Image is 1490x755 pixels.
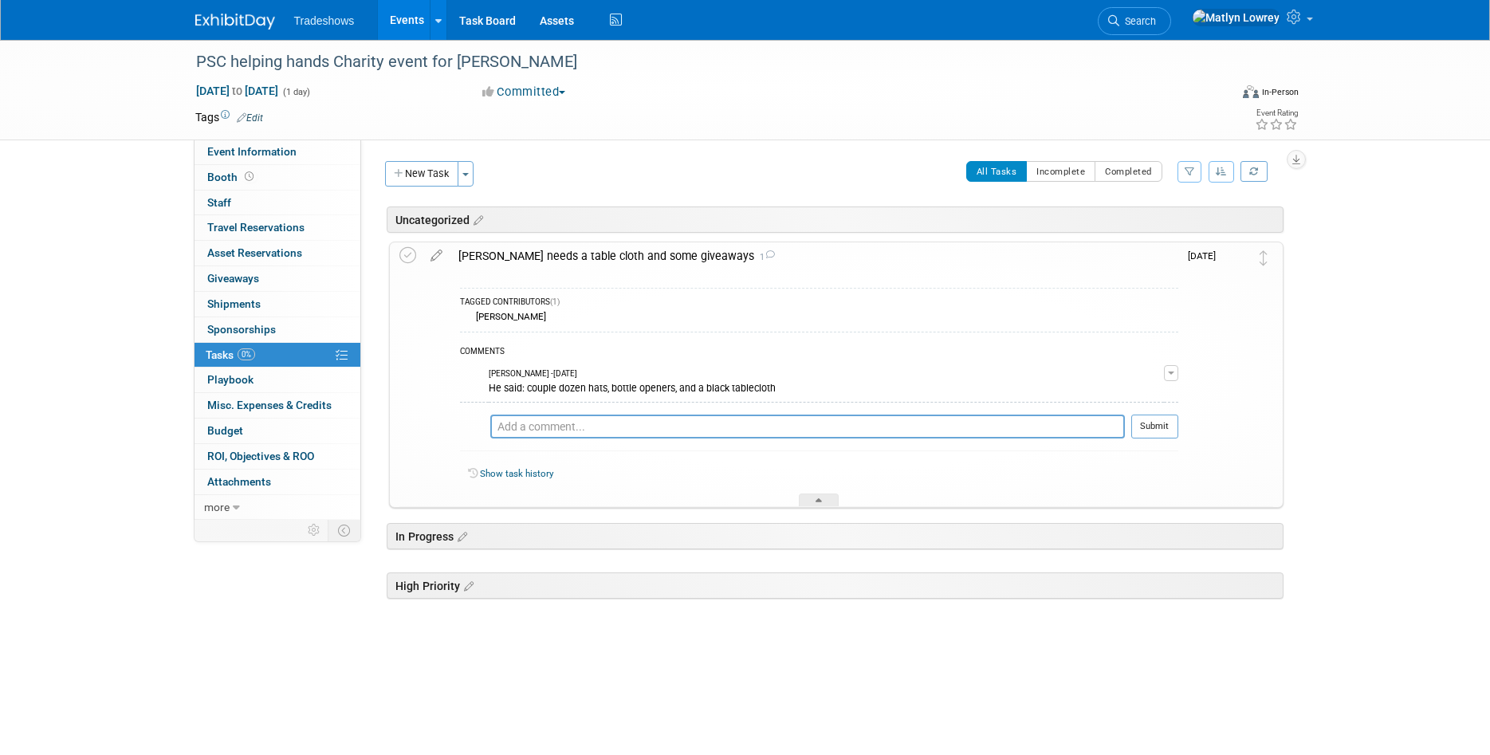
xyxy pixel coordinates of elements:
[207,399,332,411] span: Misc. Expenses & Credits
[242,171,257,183] span: Booth not reserved yet
[207,246,302,259] span: Asset Reservations
[423,249,450,263] a: edit
[1255,109,1298,117] div: Event Rating
[470,211,483,227] a: Edit sections
[207,297,261,310] span: Shipments
[195,84,279,98] span: [DATE] [DATE]
[454,528,467,544] a: Edit sections
[237,112,263,124] a: Edit
[1026,161,1095,182] button: Incomplete
[480,468,553,479] a: Show task history
[195,419,360,443] a: Budget
[195,292,360,317] a: Shipments
[1243,85,1259,98] img: Format-Inperson.png
[387,523,1284,549] div: In Progress
[754,252,775,262] span: 1
[195,241,360,265] a: Asset Reservations
[195,368,360,392] a: Playbook
[450,242,1178,269] div: [PERSON_NAME] needs a table cloth and some giveaways
[1224,247,1244,268] img: Matlyn Lowrey
[207,323,276,336] span: Sponsorships
[195,14,275,29] img: ExhibitDay
[966,161,1028,182] button: All Tasks
[460,344,1178,361] div: COMMENTS
[191,48,1205,77] div: PSC helping hands Charity event for [PERSON_NAME]
[460,368,481,389] img: Matlyn Lowrey
[195,393,360,418] a: Misc. Expenses & Credits
[1192,9,1280,26] img: Matlyn Lowrey
[489,368,577,379] span: [PERSON_NAME] - [DATE]
[387,206,1284,233] div: Uncategorized
[195,495,360,520] a: more
[1135,83,1299,107] div: Event Format
[1095,161,1162,182] button: Completed
[281,87,310,97] span: (1 day)
[1131,415,1178,438] button: Submit
[195,140,360,164] a: Event Information
[294,14,355,27] span: Tradeshows
[238,348,255,360] span: 0%
[195,317,360,342] a: Sponsorships
[1098,7,1171,35] a: Search
[207,196,231,209] span: Staff
[207,475,271,488] span: Attachments
[207,272,259,285] span: Giveaways
[230,85,245,97] span: to
[207,171,257,183] span: Booth
[207,424,243,437] span: Budget
[195,266,360,291] a: Giveaways
[328,520,360,541] td: Toggle Event Tabs
[460,297,1178,310] div: TAGGED CONTRIBUTORS
[489,379,1164,395] div: He said: couple dozen hats, bottle openers, and a black tablecloth
[204,501,230,513] span: more
[207,145,297,158] span: Event Information
[1261,86,1299,98] div: In-Person
[195,444,360,469] a: ROI, Objectives & ROO
[195,470,360,494] a: Attachments
[460,577,474,593] a: Edit sections
[301,520,328,541] td: Personalize Event Tab Strip
[387,572,1284,599] div: High Priority
[195,343,360,368] a: Tasks0%
[195,165,360,190] a: Booth
[1240,161,1268,182] a: Refresh
[477,84,572,100] button: Committed
[460,415,482,438] img: Matlyn Lowrey
[195,109,263,125] td: Tags
[472,311,546,322] div: [PERSON_NAME]
[385,161,458,187] button: New Task
[207,373,254,386] span: Playbook
[1119,15,1156,27] span: Search
[207,221,305,234] span: Travel Reservations
[195,215,360,240] a: Travel Reservations
[1188,250,1224,261] span: [DATE]
[207,450,314,462] span: ROI, Objectives & ROO
[550,297,560,306] span: (1)
[195,191,360,215] a: Staff
[1260,250,1268,265] i: Move task
[206,348,255,361] span: Tasks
